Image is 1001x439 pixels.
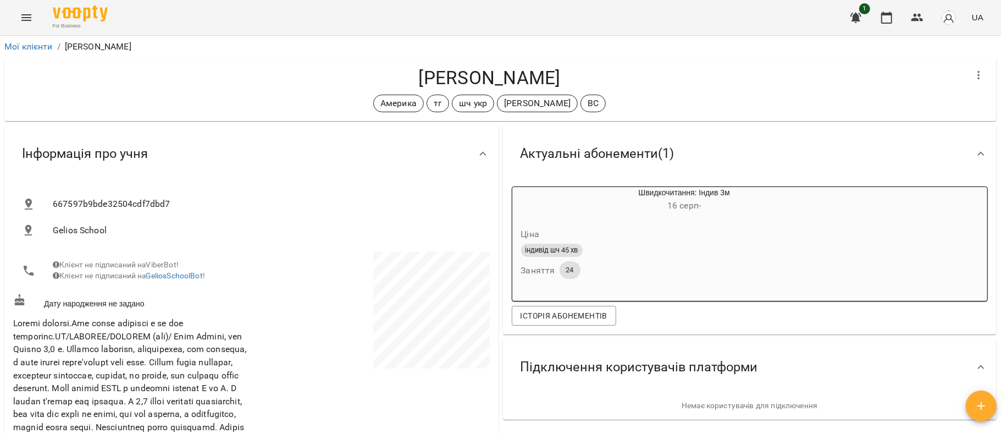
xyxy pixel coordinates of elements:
span: 24 [560,265,580,275]
p: ВС [588,97,599,110]
p: тг [434,97,442,110]
img: avatar_s.png [941,10,956,25]
div: Дату народження не задано [11,292,251,312]
span: Підключення користувачів платформи [521,359,758,376]
span: індивід шч 45 хв [521,245,583,255]
span: Історія абонементів [521,309,607,322]
div: Підключення користувачів платформи [503,339,997,396]
span: Інформація про учня [22,145,148,162]
span: 667597b9bde32504cdf7dbd7 [53,197,481,211]
span: 1 [859,3,870,14]
li: / [57,40,60,53]
p: [PERSON_NAME] [504,97,571,110]
button: Menu [13,4,40,31]
p: Немає користувачів для підключення [512,400,988,411]
div: ВС [580,95,606,112]
div: Інформація про учня [4,125,499,182]
button: UA [967,7,988,28]
a: Мої клієнти [4,41,53,52]
span: Gelios School [53,224,481,237]
p: шч укр [459,97,487,110]
p: Америка [380,97,417,110]
span: 16 серп - [667,200,701,211]
div: Актуальні абонементи(1) [503,125,997,182]
span: Клієнт не підписаний на ViberBot! [53,260,179,269]
div: шч укр [452,95,494,112]
button: Історія абонементів [512,306,616,326]
h6: Заняття [521,263,555,278]
h4: [PERSON_NAME] [13,67,966,89]
h6: Ціна [521,227,540,242]
a: GeliosSchoolBot [146,271,203,280]
img: Voopty Logo [53,6,108,21]
div: Швидкочитання: Індив 3м [565,187,804,213]
p: [PERSON_NAME] [65,40,131,53]
nav: breadcrumb [4,40,997,53]
span: Актуальні абонементи ( 1 ) [521,145,674,162]
div: тг [427,95,449,112]
span: UA [972,12,983,23]
button: Швидкочитання: Індив 3м16 серп- Цінаіндивід шч 45 хвЗаняття24 [512,187,804,292]
span: Клієнт не підписаний на ! [53,271,205,280]
div: Америка [373,95,424,112]
div: Швидкочитання: Індив 3м [512,187,565,213]
span: For Business [53,23,108,30]
div: [PERSON_NAME] [497,95,578,112]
